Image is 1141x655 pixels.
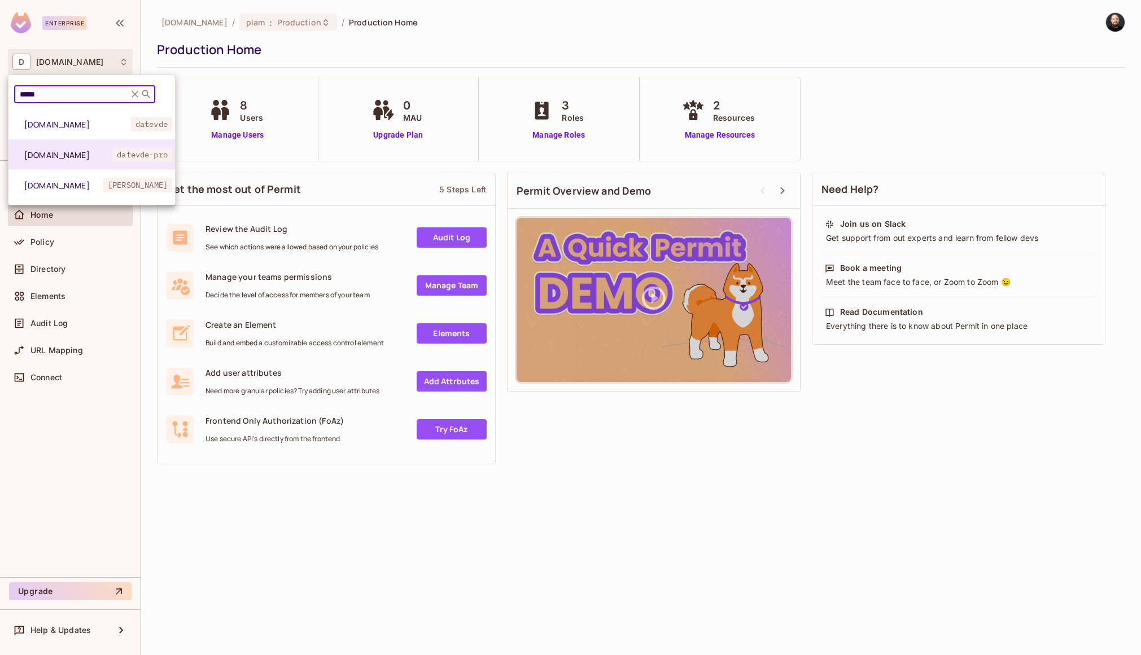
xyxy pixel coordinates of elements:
span: datevde-pro [112,147,172,162]
span: [DOMAIN_NAME] [24,150,112,160]
span: [DOMAIN_NAME] [24,119,131,130]
span: [PERSON_NAME] [103,178,172,192]
span: datevde [131,117,172,131]
span: [DOMAIN_NAME] [24,180,103,191]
